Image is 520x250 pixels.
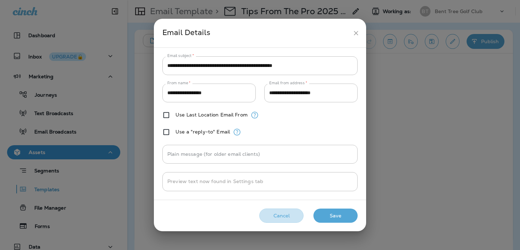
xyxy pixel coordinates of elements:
[175,112,248,118] label: Use Last Location Email From
[175,129,230,135] label: Use a "reply-to" Email
[259,209,304,223] button: Cancel
[349,27,363,40] button: close
[269,80,307,86] label: Email from address
[167,80,191,86] label: From name
[313,209,358,223] button: Save
[162,27,349,40] div: Email Details
[167,53,194,58] label: Email subject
